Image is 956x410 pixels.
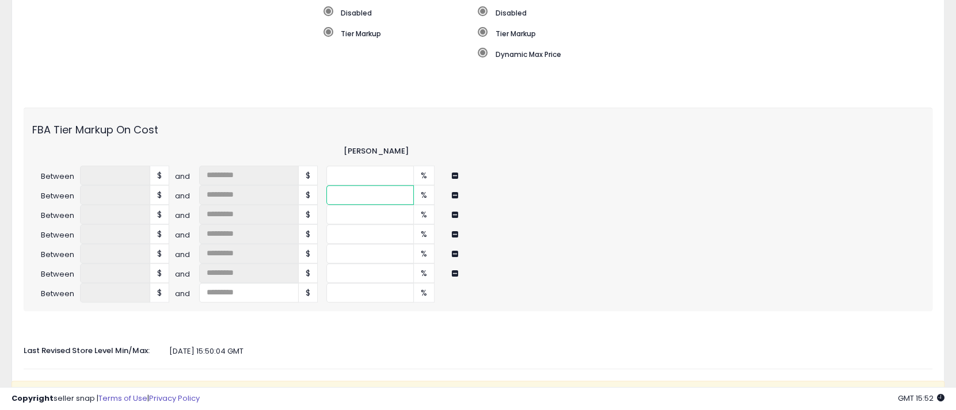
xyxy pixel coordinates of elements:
[478,48,786,59] label: Dynamic Max Price
[299,283,318,302] span: $
[299,185,318,205] span: $
[414,205,435,224] span: %
[150,244,169,263] span: $
[478,6,786,18] label: Disabled
[149,393,200,404] a: Privacy Policy
[150,166,169,185] span: $
[12,393,54,404] strong: Copyright
[32,171,80,182] span: Between
[15,346,941,357] div: [DATE] 15:50:04 GMT
[32,269,80,280] span: Between
[12,381,944,410] p: Min & Max price calculation includes all relevant selling costs (FBA fee, Amazon fees, additional...
[414,263,435,283] span: %
[175,230,199,241] span: and
[478,27,786,39] label: Tier Markup
[175,289,199,300] span: and
[898,393,944,404] span: 2025-09-6 15:52 GMT
[32,210,80,221] span: Between
[344,146,409,157] label: [PERSON_NAME]
[150,205,169,224] span: $
[32,250,80,260] span: Between
[175,210,199,221] span: and
[414,244,435,263] span: %
[175,250,199,260] span: and
[299,244,318,263] span: $
[299,263,318,283] span: $
[414,185,435,205] span: %
[32,230,80,241] span: Between
[15,342,169,357] label: Last Revised Store Level Min/Max:
[414,283,435,302] span: %
[98,393,147,404] a: Terms of Use
[175,269,199,280] span: and
[175,171,199,182] span: and
[150,185,169,205] span: $
[414,166,435,185] span: %
[175,191,199,202] span: and
[299,205,318,224] span: $
[12,393,200,404] div: seller snap | |
[150,283,169,302] span: $
[299,224,318,244] span: $
[150,263,169,283] span: $
[323,6,478,18] label: Disabled
[32,191,80,202] span: Between
[32,289,80,300] span: Between
[323,27,478,39] label: Tier Markup
[150,224,169,244] span: $
[299,166,318,185] span: $
[414,224,435,244] span: %
[24,116,175,137] label: FBA Tier Markup On Cost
